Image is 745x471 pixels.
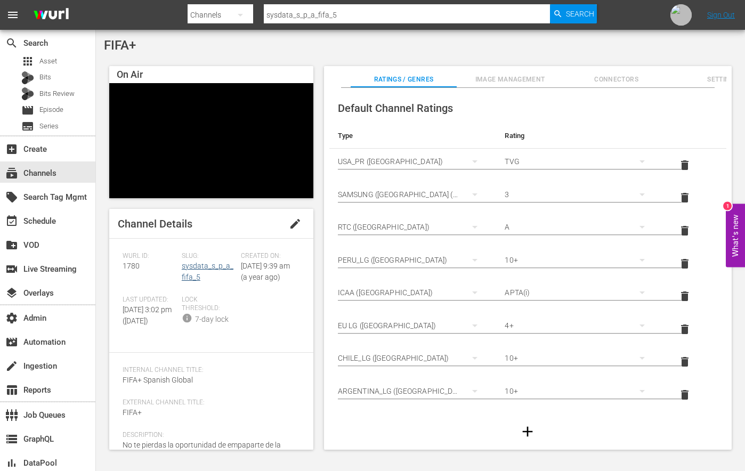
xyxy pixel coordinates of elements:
[672,283,698,309] button: delete
[182,296,236,313] span: Lock Threshold:
[678,191,691,204] span: delete
[39,72,51,83] span: Bits
[338,180,488,209] div: SAMSUNG ([GEOGRAPHIC_DATA] (Republic of))
[26,3,77,28] img: ans4CAIJ8jUAAAAAAAAAAAAAAAAAAAAAAAAgQb4GAAAAAAAAAAAAAAAAAAAAAAAAJMjXAAAAAAAAAAAAAAAAAAAAAAAAgAT5G...
[338,147,488,176] div: USA_PR ([GEOGRAPHIC_DATA])
[672,382,698,408] button: delete
[505,343,655,373] div: 10+
[123,431,295,440] span: Description:
[5,37,18,50] span: Search
[338,343,488,373] div: CHILE_LG ([GEOGRAPHIC_DATA])
[457,74,563,85] span: Image Management
[123,399,295,407] span: External Channel Title:
[338,212,488,242] div: RTC ([GEOGRAPHIC_DATA])
[5,239,18,251] span: VOD
[123,262,140,270] span: 1780
[39,121,59,132] span: Series
[5,287,18,299] span: Overlays
[505,376,655,406] div: 10+
[21,87,34,100] div: Bits Review
[672,251,698,277] button: delete
[5,360,18,372] span: Ingestion
[6,9,19,21] span: menu
[338,311,488,340] div: EU LG ([GEOGRAPHIC_DATA])
[505,245,655,275] div: 10+
[505,147,655,176] div: TVG
[505,311,655,340] div: 4+
[117,69,143,80] span: On Air
[5,143,18,156] span: Create
[496,123,663,149] th: Rating
[109,83,313,198] div: Video Player
[338,245,488,275] div: PERU_LG ([GEOGRAPHIC_DATA])
[550,4,597,23] button: Search
[123,376,193,384] span: FIFA+ Spanish Global
[39,88,75,99] span: Bits Review
[329,123,726,411] table: simple table
[5,409,18,421] span: Job Queues
[726,204,745,267] button: Open Feedback Widget
[505,212,655,242] div: A
[338,278,488,307] div: ICAA ([GEOGRAPHIC_DATA])
[5,167,18,180] span: Channels
[39,104,63,115] span: Episode
[672,316,698,342] button: delete
[5,384,18,396] span: Reports
[678,290,691,303] span: delete
[351,74,457,85] span: Ratings / Genres
[282,211,308,237] button: edit
[566,4,594,23] span: Search
[672,152,698,178] button: delete
[338,102,453,115] span: Default Channel Ratings
[123,296,176,304] span: Last Updated:
[123,408,142,417] span: FIFA+
[123,366,295,375] span: Internal Channel Title:
[672,349,698,375] button: delete
[182,252,236,261] span: Slug:
[678,224,691,237] span: delete
[182,313,192,323] span: info
[678,355,691,368] span: delete
[678,388,691,401] span: delete
[39,56,57,67] span: Asset
[670,4,692,26] img: photo.jpg
[123,252,176,261] span: Wurl ID:
[5,215,18,228] span: Schedule
[289,217,302,230] span: edit
[21,104,34,117] span: Episode
[338,376,488,406] div: ARGENTINA_LG ([GEOGRAPHIC_DATA])
[5,312,18,324] span: Admin
[123,305,172,325] span: [DATE] 3:02 pm ([DATE])
[118,217,192,230] span: Channel Details
[195,314,229,325] div: 7-day lock
[5,191,18,204] span: Search Tag Mgmt
[241,262,290,281] span: [DATE] 9:39 am (a year ago)
[5,433,18,445] span: GraphQL
[723,202,732,210] div: 1
[104,38,136,53] span: FIFA+
[329,123,497,149] th: Type
[672,218,698,243] button: delete
[182,262,233,281] a: sysdata_s_p_a_fifa_5
[678,323,691,336] span: delete
[21,71,34,84] div: Bits
[21,120,34,133] span: Series
[505,180,655,209] div: 3
[678,159,691,172] span: delete
[672,185,698,210] button: delete
[563,74,670,85] span: Connectors
[505,278,655,307] div: APTA(i)
[5,336,18,348] span: Automation
[5,457,18,469] span: DataPool
[678,257,691,270] span: delete
[241,252,295,261] span: Created On:
[21,55,34,68] span: Asset
[707,11,735,19] a: Sign Out
[5,263,18,275] span: Live Streaming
